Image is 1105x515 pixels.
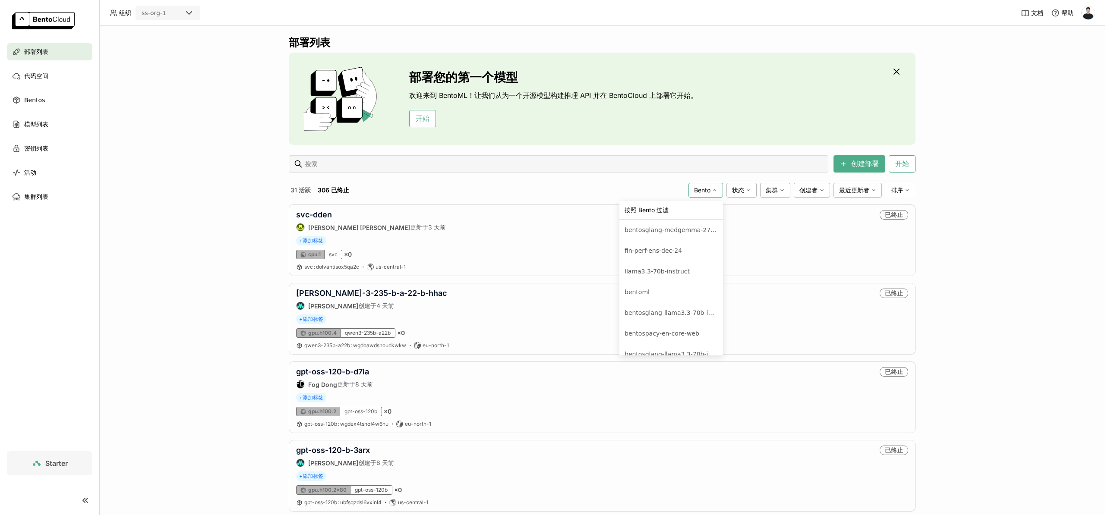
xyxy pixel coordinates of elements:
[304,342,406,349] span: qwen3-235b-a22b wgdoawdsnoudkwkw
[289,185,313,196] button: 31 活跃
[350,485,392,495] div: gpt-oss-120b
[891,186,903,194] span: 排序
[304,499,382,506] a: gpt-oss-120b:ubfsqzdsl6vxinl4
[7,140,92,157] a: 密钥列表
[297,302,304,310] img: Aaron Pham
[45,459,68,468] span: Starter
[304,264,359,270] a: svc:dolvahtisox5qa2c
[428,223,446,232] span: 3 天前
[889,155,916,173] button: 开始
[296,471,326,481] span: +添加标签
[1021,9,1043,17] a: 文档
[304,421,388,427] a: gpt-oss-120b:wgdex4tsnof4w6nu
[7,451,92,475] a: Starter
[338,421,339,427] span: :
[314,264,315,270] span: :
[732,186,744,194] span: 状态
[409,70,698,84] h3: 部署您的第一个模型
[376,264,406,270] span: us-central-1
[341,328,395,338] div: qwen3-235b-a22b
[619,201,723,355] div: 按照 Bento 过滤Menu
[308,224,410,231] strong: [PERSON_NAME] [PERSON_NAME]
[296,380,373,389] div: 更新于
[885,183,916,198] div: 排序
[316,185,351,196] button: 306 已终止
[839,186,869,194] span: 最近更新者
[688,183,723,198] div: Bento
[308,408,336,415] span: gpu.h100.2
[296,301,447,310] div: 创建于
[296,380,305,389] div: Fog Dong
[1031,9,1043,17] span: 文档
[304,342,406,349] a: qwen3-235b-a22b:wgdoawdsnoudkwkw
[308,459,358,467] strong: [PERSON_NAME]
[7,91,92,109] a: Bentos
[726,183,757,198] div: 状态
[296,446,370,455] a: gpt-oss-120-b-3arx
[833,155,885,173] button: 创建部署
[1082,6,1095,19] img: 金洋 刘
[405,421,431,427] span: eu-north-1
[760,183,790,198] div: 集群
[296,393,326,402] span: +添加标签
[1051,9,1073,17] div: 帮助
[296,367,369,376] a: gpt-oss-120-b-d7la
[625,287,650,297] div: bentoml
[296,289,447,298] a: [PERSON_NAME]-3-235-b-a-22-b-hhac
[296,314,326,324] span: +添加标签
[409,91,698,100] p: 欢迎来到 BentoML！让我们从为一个开源模型构建推理 API 并在 BentoCloud 上部署它开始。
[384,408,391,415] span: × 0
[351,342,352,349] span: :
[355,380,373,389] span: 8 天前
[24,119,48,129] span: 模型列表
[308,330,337,336] span: gpu.h100.4
[7,188,92,205] a: 集群列表
[296,458,394,467] div: 创建于
[397,329,405,337] span: × 0
[340,407,382,416] div: gpt-oss-120b
[325,250,342,259] div: svc
[625,308,718,318] div: bentosglang-llama3.3-70b-instruct-service
[24,192,48,202] span: 集群列表
[119,9,131,17] span: 组织
[304,499,382,506] span: gpt-oss-120b ubfsqzdsl6vxinl4
[625,328,699,339] div: bentospacy-en-core-web
[880,289,908,298] div: 已终止
[625,245,682,256] div: fin-perf-ens-dec-24
[376,302,394,310] span: 4 天前
[12,12,75,29] img: logo
[304,264,359,270] span: svc dolvahtisox5qa2c
[794,183,830,198] div: 创建者
[308,381,337,388] strong: Fog Dong
[24,47,48,57] span: 部署列表
[409,110,436,127] button: 开始
[24,143,48,154] span: 密钥列表
[308,302,358,310] strong: [PERSON_NAME]
[296,236,326,245] span: +添加标签
[880,446,908,455] div: 已终止
[296,210,332,219] a: svc-dden
[625,266,690,276] div: llama3.3-70b-instruct
[304,157,825,171] input: 搜索
[297,459,304,467] img: Aaron Pham
[296,223,446,232] div: 更新于
[7,43,92,60] a: 部署列表
[880,367,908,377] div: 已终止
[296,66,388,131] img: cover onboarding
[766,186,778,194] span: 集群
[7,67,92,85] a: 代码空间
[625,225,718,235] div: bentosglang-medgemma-27b-text-it-service
[7,164,92,181] a: 活动
[619,220,723,355] ul: Menu
[833,183,882,198] div: 最近更新者
[1061,9,1073,17] span: 帮助
[338,499,339,506] span: :
[308,251,321,258] span: cpu.1
[297,223,304,231] img: Jian Shen Yap
[7,116,92,133] a: 模型列表
[376,459,394,467] span: 8 天前
[398,499,428,506] span: us-central-1
[694,186,710,194] span: Bento
[880,210,908,220] div: 已终止
[344,251,352,258] span: × 0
